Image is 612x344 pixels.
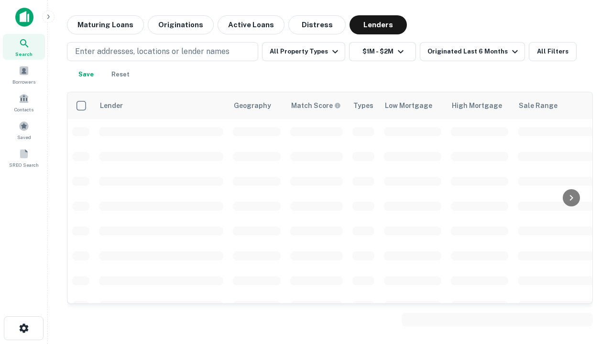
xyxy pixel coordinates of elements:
th: Types [348,92,379,119]
span: Saved [17,133,31,141]
div: Low Mortgage [385,100,432,111]
button: Originations [148,15,214,34]
button: $1M - $2M [349,42,416,61]
img: capitalize-icon.png [15,8,33,27]
a: Borrowers [3,62,45,87]
a: SREO Search [3,145,45,171]
button: Save your search to get updates of matches that match your search criteria. [71,65,101,84]
th: Capitalize uses an advanced AI algorithm to match your search with the best lender. The match sco... [285,92,348,119]
div: Lender [100,100,123,111]
h6: Match Score [291,100,339,111]
th: Lender [94,92,228,119]
span: SREO Search [9,161,39,169]
iframe: Chat Widget [564,268,612,313]
button: Active Loans [218,15,284,34]
a: Search [3,34,45,60]
p: Enter addresses, locations or lender names [75,46,229,57]
div: High Mortgage [452,100,502,111]
th: Sale Range [513,92,599,119]
div: Originated Last 6 Months [427,46,521,57]
div: Sale Range [519,100,557,111]
button: Enter addresses, locations or lender names [67,42,258,61]
button: Maturing Loans [67,15,144,34]
a: Contacts [3,89,45,115]
button: All Property Types [262,42,345,61]
span: Borrowers [12,78,35,86]
div: Capitalize uses an advanced AI algorithm to match your search with the best lender. The match sco... [291,100,341,111]
a: Saved [3,117,45,143]
button: Reset [105,65,136,84]
div: Types [353,100,373,111]
th: Low Mortgage [379,92,446,119]
span: Contacts [14,106,33,113]
span: Search [15,50,33,58]
th: Geography [228,92,285,119]
th: High Mortgage [446,92,513,119]
button: Originated Last 6 Months [420,42,525,61]
button: Lenders [350,15,407,34]
button: All Filters [529,42,577,61]
div: Geography [234,100,271,111]
button: Distress [288,15,346,34]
